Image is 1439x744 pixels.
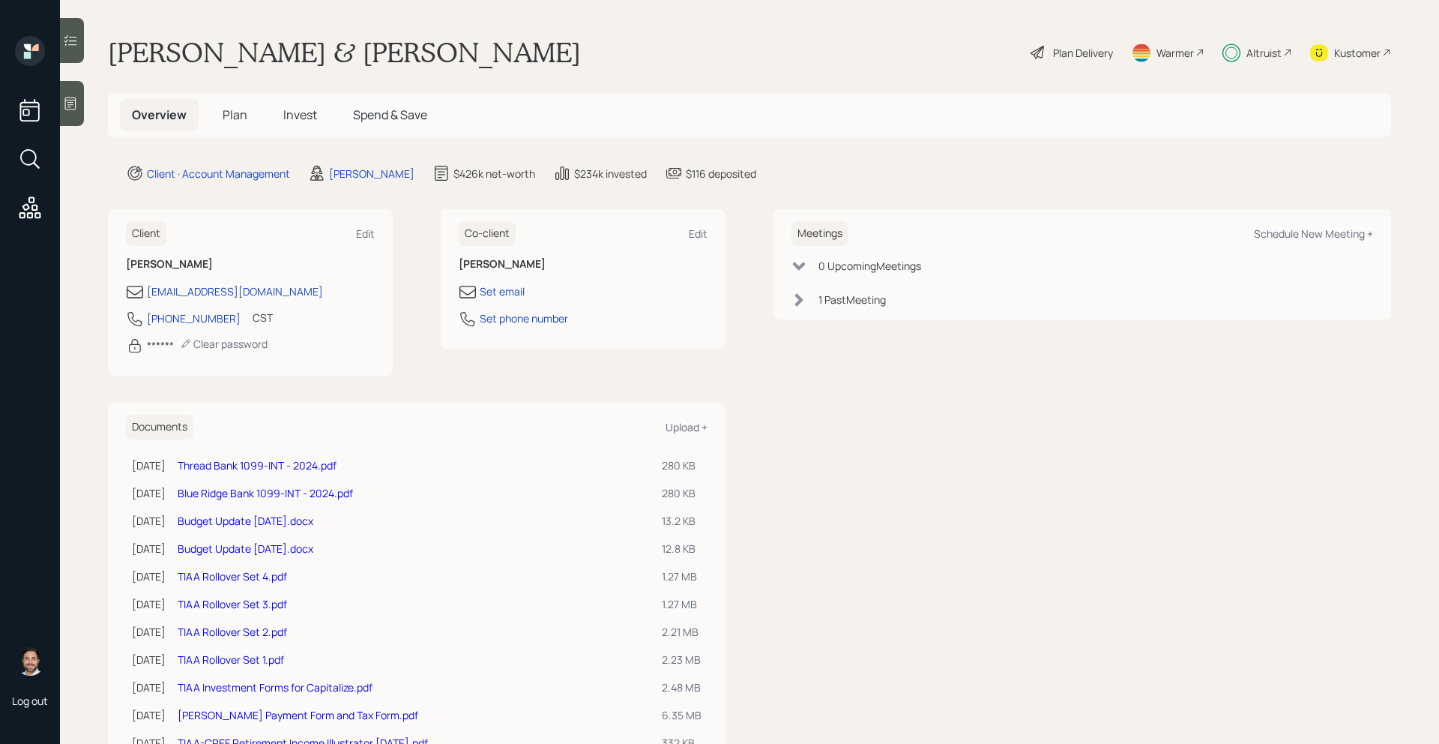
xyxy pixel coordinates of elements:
[178,514,313,528] a: Budget Update [DATE].docx
[662,485,702,501] div: 280 KB
[132,457,166,473] div: [DATE]
[178,652,284,667] a: TIAA Rollover Set 1.pdf
[147,283,323,299] div: [EMAIL_ADDRESS][DOMAIN_NAME]
[689,226,708,241] div: Edit
[1156,45,1194,61] div: Warmer
[12,694,48,708] div: Log out
[459,221,516,246] h6: Co-client
[662,707,702,723] div: 6.35 MB
[178,680,372,694] a: TIAA Investment Forms for Capitalize.pdf
[126,258,375,271] h6: [PERSON_NAME]
[126,221,166,246] h6: Client
[818,258,921,274] div: 0 Upcoming Meeting s
[132,568,166,584] div: [DATE]
[686,166,756,181] div: $116 deposited
[253,310,273,325] div: CST
[126,415,193,439] h6: Documents
[662,568,702,584] div: 1.27 MB
[574,166,647,181] div: $234k invested
[356,226,375,241] div: Edit
[791,221,848,246] h6: Meetings
[662,652,702,667] div: 2.23 MB
[132,679,166,695] div: [DATE]
[15,646,45,676] img: michael-russo-headshot.png
[453,166,535,181] div: $426k net-worth
[662,541,702,556] div: 12.8 KB
[178,597,287,611] a: TIAA Rollover Set 3.pdf
[662,596,702,612] div: 1.27 MB
[1246,45,1282,61] div: Altruist
[108,36,581,69] h1: [PERSON_NAME] & [PERSON_NAME]
[1053,45,1113,61] div: Plan Delivery
[818,292,886,307] div: 1 Past Meeting
[662,624,702,640] div: 2.21 MB
[132,624,166,640] div: [DATE]
[459,258,708,271] h6: [PERSON_NAME]
[132,513,166,529] div: [DATE]
[132,106,187,123] span: Overview
[662,513,702,529] div: 13.2 KB
[329,166,414,181] div: [PERSON_NAME]
[353,106,427,123] span: Spend & Save
[178,458,337,472] a: Thread Bank 1099-INT - 2024.pdf
[132,485,166,501] div: [DATE]
[178,708,418,722] a: [PERSON_NAME] Payment Form and Tax Form.pdf
[480,283,525,299] div: Set email
[132,652,166,667] div: [DATE]
[132,707,166,723] div: [DATE]
[666,420,708,434] div: Upload +
[132,596,166,612] div: [DATE]
[480,310,568,326] div: Set phone number
[1254,226,1373,241] div: Schedule New Meeting +
[132,541,166,556] div: [DATE]
[662,679,702,695] div: 2.48 MB
[178,486,353,500] a: Blue Ridge Bank 1099-INT - 2024.pdf
[147,166,290,181] div: Client · Account Management
[283,106,317,123] span: Invest
[178,625,287,639] a: TIAA Rollover Set 2.pdf
[662,457,702,473] div: 280 KB
[147,310,241,326] div: [PHONE_NUMBER]
[178,569,287,583] a: TIAA Rollover Set 4.pdf
[223,106,247,123] span: Plan
[1334,45,1381,61] div: Kustomer
[178,541,313,556] a: Budget Update [DATE].docx
[180,337,268,351] div: Clear password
